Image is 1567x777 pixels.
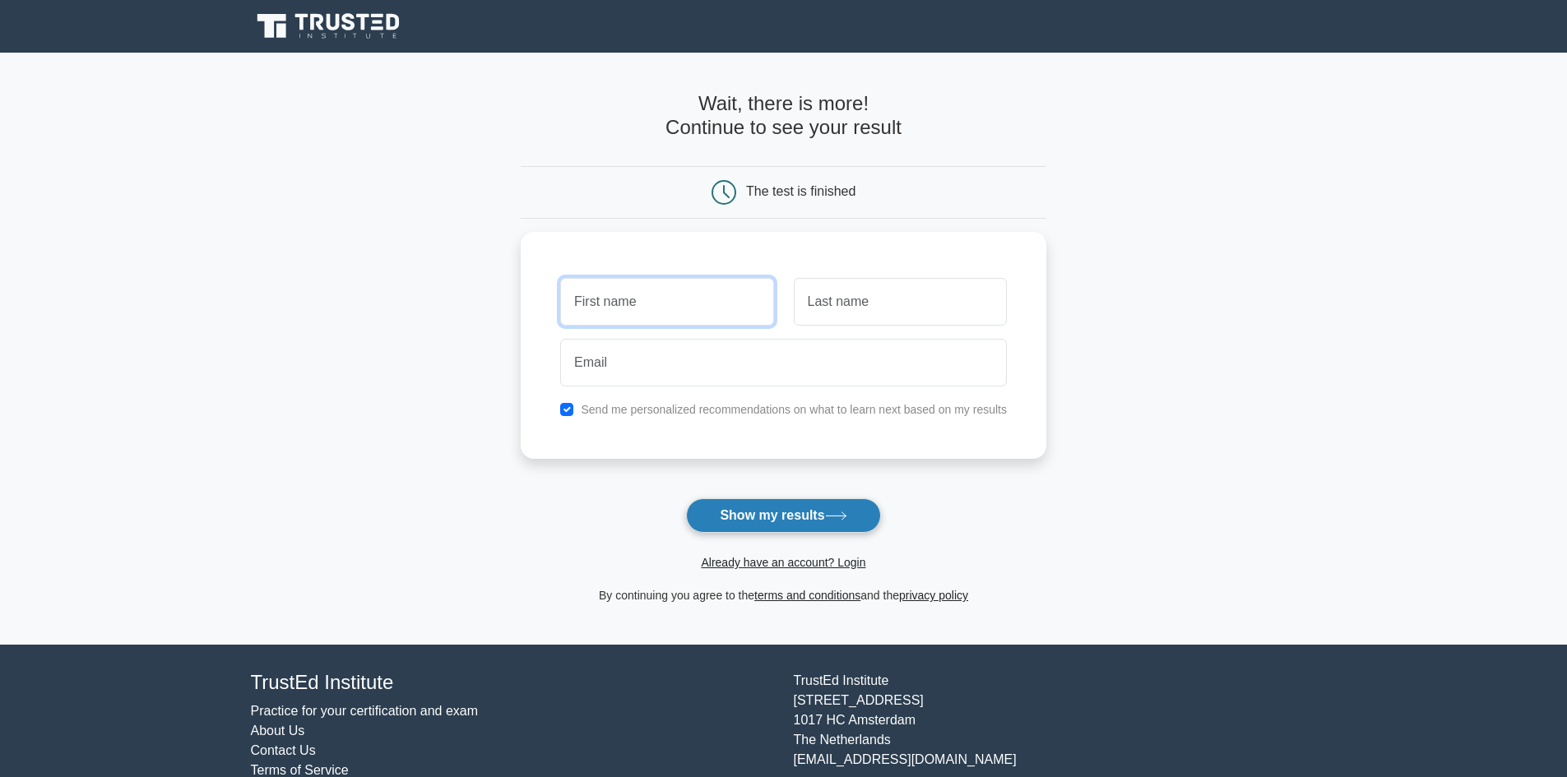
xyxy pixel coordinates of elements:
label: Send me personalized recommendations on what to learn next based on my results [581,403,1007,416]
div: The test is finished [746,184,855,198]
button: Show my results [686,498,880,533]
a: About Us [251,724,305,738]
div: By continuing you agree to the and the [511,585,1056,605]
input: Email [560,339,1007,386]
h4: TrustEd Institute [251,671,774,695]
a: Contact Us [251,743,316,757]
input: Last name [794,278,1007,326]
h4: Wait, there is more! Continue to see your result [521,92,1046,140]
a: privacy policy [899,589,968,602]
input: First name [560,278,773,326]
a: Practice for your certification and exam [251,704,479,718]
a: terms and conditions [754,589,860,602]
a: Already have an account? Login [701,556,865,569]
a: Terms of Service [251,763,349,777]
